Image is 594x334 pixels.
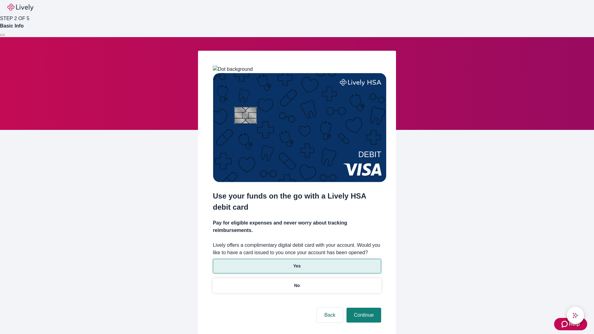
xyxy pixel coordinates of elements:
[213,219,381,234] h4: Pay for eligible expenses and never worry about tracking reimbursements.
[213,242,381,256] label: Lively offers a complimentary digital debit card with your account. Would you like to have a card...
[554,318,587,330] button: Zendesk support iconHelp
[346,308,381,323] button: Continue
[213,66,253,73] img: Dot background
[213,191,381,213] h2: Use your funds on the go with a Lively HSA debit card
[569,320,580,328] span: Help
[562,320,569,328] svg: Zendesk support icon
[213,278,381,293] button: No
[572,312,579,319] svg: Lively AI Assistant
[213,259,381,273] button: Yes
[567,307,584,324] button: chat
[213,73,386,182] img: Debit card
[293,263,301,269] p: Yes
[7,4,33,11] img: Lively
[317,308,343,323] button: Back
[294,282,300,289] p: No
